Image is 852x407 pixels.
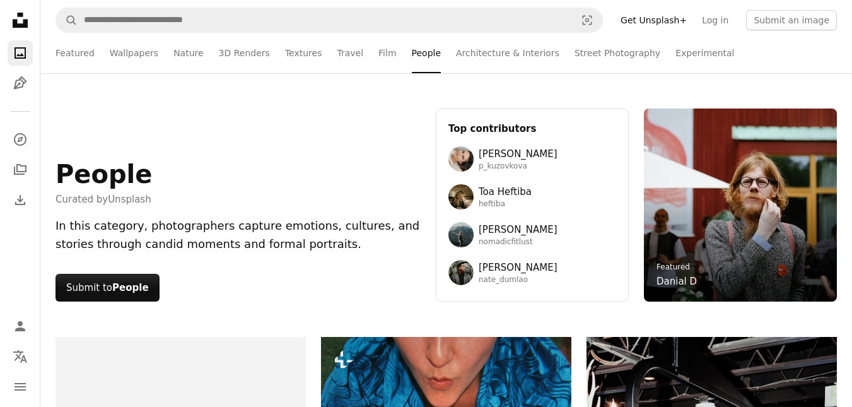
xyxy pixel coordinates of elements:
[479,275,557,285] span: nate_dumlao
[448,121,616,136] h3: Top contributors
[285,33,322,73] a: Textures
[8,314,33,339] a: Log in / Sign up
[219,33,270,73] a: 3D Renders
[8,157,33,182] a: Collections
[448,184,474,209] img: Avatar of user Toa Heftiba
[694,10,736,30] a: Log in
[448,260,616,285] a: Avatar of user Nathan Dumlao[PERSON_NAME]nate_dumlao
[55,8,603,33] form: Find visuals sitewide
[8,127,33,152] a: Explore
[479,184,532,199] span: Toa Heftiba
[8,71,33,96] a: Illustrations
[479,162,557,172] span: p_kuzovkova
[479,222,557,237] span: [PERSON_NAME]
[8,344,33,369] button: Language
[56,8,78,32] button: Search Unsplash
[575,33,660,73] a: Street Photography
[657,274,697,289] a: Danial D
[55,192,152,207] span: Curated by
[378,33,396,73] a: Film
[448,146,474,172] img: Avatar of user Polina Kuzovkova
[8,374,33,399] button: Menu
[55,33,95,73] a: Featured
[675,33,734,73] a: Experimental
[479,237,557,247] span: nomadicfitlust
[746,10,837,30] button: Submit an image
[337,33,363,73] a: Travel
[173,33,203,73] a: Nature
[8,187,33,213] a: Download History
[657,262,690,271] a: Featured
[55,274,160,302] button: Submit toPeople
[613,10,694,30] a: Get Unsplash+
[448,260,474,285] img: Avatar of user Nathan Dumlao
[108,194,151,205] a: Unsplash
[479,260,557,275] span: [PERSON_NAME]
[55,217,421,254] div: In this category, photographers capture emotions, cultures, and stories through candid moments an...
[112,282,149,293] strong: People
[55,159,152,189] h1: People
[456,33,559,73] a: Architecture & Interiors
[448,222,474,247] img: Avatar of user Andres Molina
[448,222,616,247] a: Avatar of user Andres Molina[PERSON_NAME]nomadicfitlust
[572,8,602,32] button: Visual search
[8,40,33,66] a: Photos
[479,146,557,162] span: [PERSON_NAME]
[448,146,616,172] a: Avatar of user Polina Kuzovkova[PERSON_NAME]p_kuzovkova
[479,199,532,209] span: heftiba
[110,33,158,73] a: Wallpapers
[448,184,616,209] a: Avatar of user Toa HeftibaToa Heftibaheftiba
